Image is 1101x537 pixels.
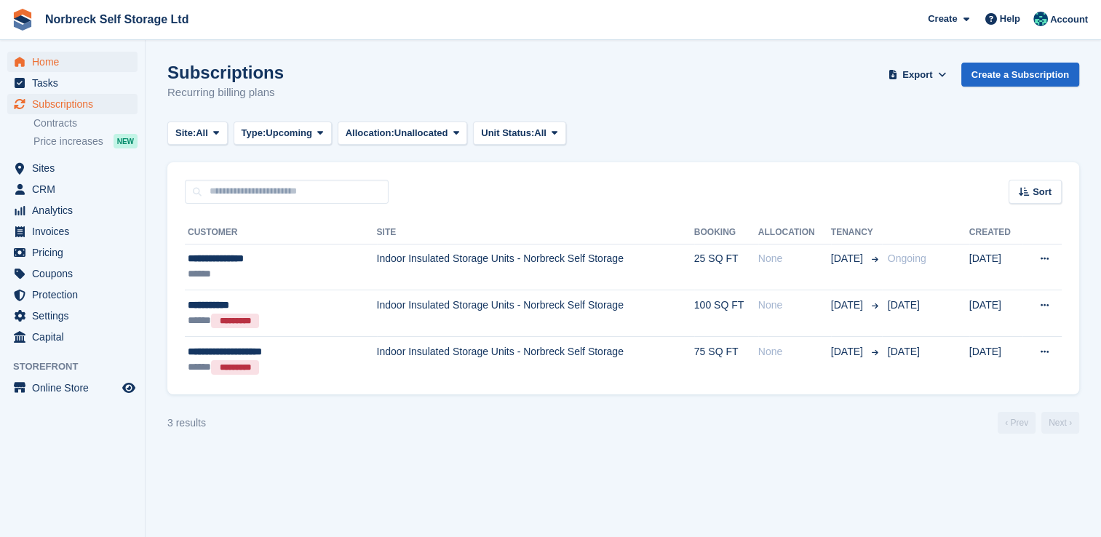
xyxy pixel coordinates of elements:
[473,122,565,146] button: Unit Status: All
[7,327,138,347] a: menu
[266,126,312,140] span: Upcoming
[32,221,119,242] span: Invoices
[32,52,119,72] span: Home
[167,122,228,146] button: Site: All
[7,285,138,305] a: menu
[12,9,33,31] img: stora-icon-8386f47178a22dfd0bd8f6a31ec36ba5ce8667c1dd55bd0f319d3a0aa187defe.svg
[1033,12,1048,26] img: Sally King
[969,337,1022,383] td: [DATE]
[7,200,138,220] a: menu
[167,84,284,101] p: Recurring billing plans
[39,7,194,31] a: Norbreck Self Storage Ltd
[7,73,138,93] a: menu
[888,346,920,357] span: [DATE]
[995,412,1082,434] nav: Page
[902,68,932,82] span: Export
[7,179,138,199] a: menu
[242,126,266,140] span: Type:
[167,63,284,82] h1: Subscriptions
[346,126,394,140] span: Allocation:
[831,251,866,266] span: [DATE]
[694,337,758,383] td: 75 SQ FT
[7,263,138,284] a: menu
[1050,12,1088,27] span: Account
[969,244,1022,290] td: [DATE]
[234,122,332,146] button: Type: Upcoming
[831,344,866,359] span: [DATE]
[1033,185,1052,199] span: Sort
[7,242,138,263] a: menu
[481,126,534,140] span: Unit Status:
[928,12,957,26] span: Create
[33,133,138,149] a: Price increases NEW
[758,251,831,266] div: None
[831,298,866,313] span: [DATE]
[32,285,119,305] span: Protection
[33,135,103,148] span: Price increases
[167,415,206,431] div: 3 results
[7,94,138,114] a: menu
[185,221,377,244] th: Customer
[175,126,196,140] span: Site:
[961,63,1079,87] a: Create a Subscription
[1041,412,1079,434] a: Next
[534,126,546,140] span: All
[32,306,119,326] span: Settings
[888,299,920,311] span: [DATE]
[32,242,119,263] span: Pricing
[32,263,119,284] span: Coupons
[32,94,119,114] span: Subscriptions
[377,290,694,337] td: Indoor Insulated Storage Units - Norbreck Self Storage
[7,378,138,398] a: menu
[7,158,138,178] a: menu
[32,378,119,398] span: Online Store
[377,337,694,383] td: Indoor Insulated Storage Units - Norbreck Self Storage
[394,126,448,140] span: Unallocated
[33,116,138,130] a: Contracts
[114,134,138,148] div: NEW
[377,221,694,244] th: Site
[196,126,208,140] span: All
[831,221,882,244] th: Tenancy
[758,221,831,244] th: Allocation
[694,290,758,337] td: 100 SQ FT
[13,359,145,374] span: Storefront
[888,252,926,264] span: Ongoing
[338,122,468,146] button: Allocation: Unallocated
[758,298,831,313] div: None
[694,244,758,290] td: 25 SQ FT
[32,73,119,93] span: Tasks
[969,290,1022,337] td: [DATE]
[32,158,119,178] span: Sites
[7,52,138,72] a: menu
[32,179,119,199] span: CRM
[7,221,138,242] a: menu
[377,244,694,290] td: Indoor Insulated Storage Units - Norbreck Self Storage
[120,379,138,397] a: Preview store
[7,306,138,326] a: menu
[886,63,950,87] button: Export
[969,221,1022,244] th: Created
[694,221,758,244] th: Booking
[758,344,831,359] div: None
[32,327,119,347] span: Capital
[32,200,119,220] span: Analytics
[998,412,1036,434] a: Previous
[1000,12,1020,26] span: Help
